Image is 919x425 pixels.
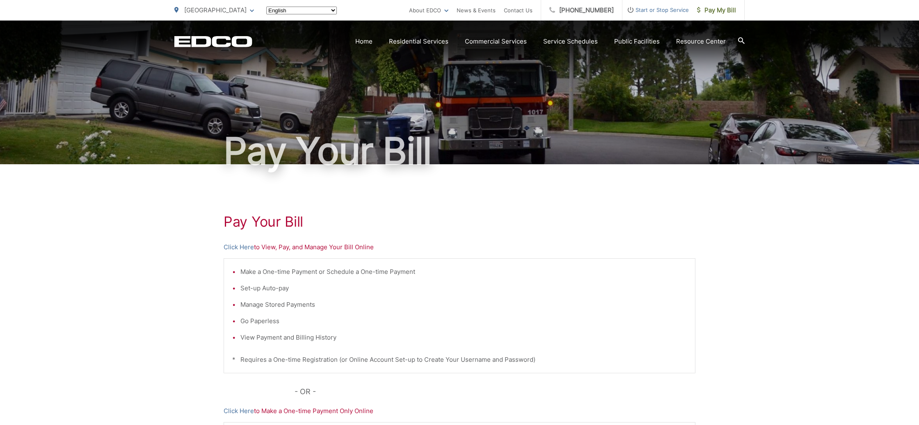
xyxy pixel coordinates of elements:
a: Click Here [224,242,254,252]
span: Pay My Bill [697,5,736,15]
a: Residential Services [389,37,448,46]
p: - OR - [295,386,696,398]
a: Resource Center [676,37,726,46]
span: [GEOGRAPHIC_DATA] [184,6,247,14]
li: View Payment and Billing History [240,333,687,342]
p: to Make a One-time Payment Only Online [224,406,695,416]
a: News & Events [457,5,496,15]
a: Commercial Services [465,37,527,46]
a: EDCD logo. Return to the homepage. [174,36,252,47]
h1: Pay Your Bill [224,214,695,230]
p: to View, Pay, and Manage Your Bill Online [224,242,695,252]
a: Contact Us [504,5,533,15]
h1: Pay Your Bill [174,131,745,172]
a: Home [355,37,373,46]
p: * Requires a One-time Registration (or Online Account Set-up to Create Your Username and Password) [232,355,687,365]
a: Click Here [224,406,254,416]
li: Manage Stored Payments [240,300,687,310]
li: Go Paperless [240,316,687,326]
a: Service Schedules [543,37,598,46]
select: Select a language [266,7,337,14]
a: About EDCO [409,5,448,15]
li: Set-up Auto-pay [240,283,687,293]
li: Make a One-time Payment or Schedule a One-time Payment [240,267,687,277]
a: Public Facilities [614,37,660,46]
